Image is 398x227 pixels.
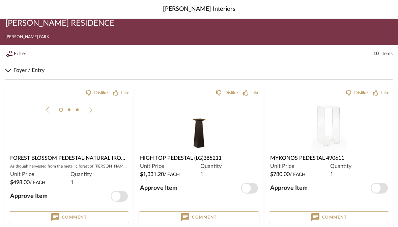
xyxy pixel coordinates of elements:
[251,90,259,96] div: Like
[381,50,393,57] span: items
[270,185,308,191] span: Approve Item
[270,155,344,161] span: Mykonos Pedestal 490611
[192,215,217,220] span: Comment
[200,162,222,170] span: Quantity
[330,170,333,178] span: 1
[62,215,87,220] span: Comment
[140,155,222,161] span: High Top Pedestal (Lg)385211
[164,172,180,177] span: / Each
[70,170,92,178] span: Quantity
[269,98,389,153] div: 0
[5,18,114,29] span: [PERSON_NAME] RESIDENCE
[181,98,218,153] img: High Top Pedestal (Lg)385211
[30,180,46,185] span: / Each
[5,35,49,39] span: [PERSON_NAME] PARK
[10,193,48,199] span: Approve Item
[140,185,177,191] span: Approve Item
[330,162,351,170] span: Quantity
[70,178,74,186] span: 1
[10,155,153,161] span: Forest Blossom Pedestal-Natural Iron EG7.90010
[121,90,129,96] div: Like
[373,50,379,57] span: 10
[140,172,164,177] span: $1,331.20
[381,90,389,96] div: Like
[269,211,389,223] button: Comment
[9,211,129,223] button: Comment
[270,172,290,177] span: $780.00
[270,162,294,170] span: Unit Price
[322,215,347,220] span: Comment
[224,90,238,96] div: Dislike
[10,170,34,178] span: Unit Price
[290,172,306,177] span: / Each
[354,90,368,96] div: Dislike
[94,90,108,96] div: Dislike
[10,180,30,185] span: $498.00
[200,170,203,178] span: 1
[13,66,393,74] span: Foyer / Entry
[5,48,43,60] button: Filter
[139,211,259,223] button: Comment
[10,162,128,170] div: As though harvested from the metallic forest of [PERSON_NAME] imagination, the new Forest Blossom...
[163,5,235,14] span: [PERSON_NAME] Interiors
[140,162,164,170] span: Unit Price
[309,98,348,153] img: Mykonos Pedestal 490611
[14,50,27,57] span: Filter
